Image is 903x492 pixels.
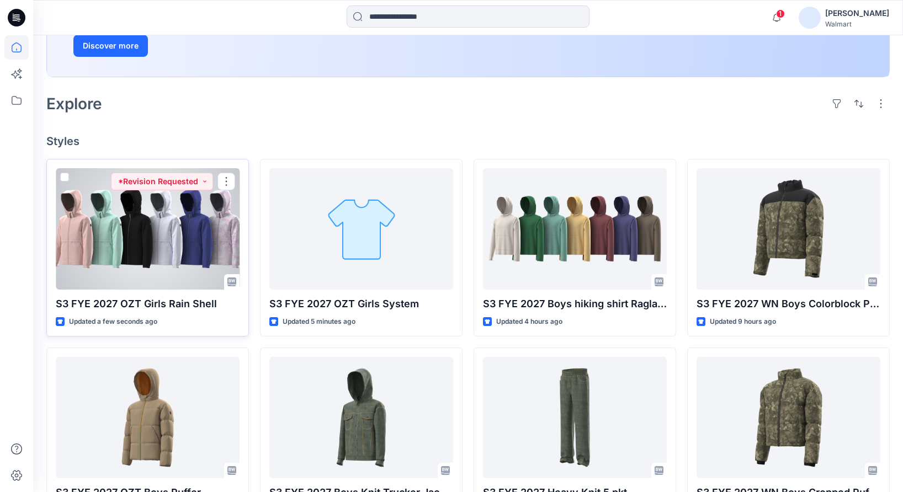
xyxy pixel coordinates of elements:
p: S3 FYE 2027 Boys hiking shirt Raglan Slv [483,296,667,312]
a: S3 FYE 2027 WN Boys Colorblock Puffer [697,168,880,290]
a: S3 FYE 2027 WN Boys Cropped Puffer [697,357,880,478]
span: 1 [776,9,785,18]
a: S3 FYE 2027 OZT Girls Rain Shell [56,168,240,290]
h2: Explore [46,95,102,113]
a: S3 FYE 2027 Boys Knit Trucker Jacket [269,357,453,478]
a: S3 FYE 2027 Boys hiking shirt Raglan Slv [483,168,667,290]
p: Updated 5 minutes ago [283,316,355,328]
div: [PERSON_NAME] [825,7,889,20]
a: S3 FYE 2027 OZT Boys Puffer [56,357,240,478]
p: Updated 9 hours ago [710,316,776,328]
a: Discover more [73,35,322,57]
p: S3 FYE 2027 OZT Girls Rain Shell [56,296,240,312]
h4: Styles [46,135,890,148]
p: Updated a few seconds ago [69,316,157,328]
button: Discover more [73,35,148,57]
a: S3 FYE 2027 Heavy Knit 5 pkt [483,357,667,478]
a: S3 FYE 2027 OZT Girls System [269,168,453,290]
p: Updated 4 hours ago [496,316,562,328]
p: S3 FYE 2027 WN Boys Colorblock Puffer [697,296,880,312]
p: S3 FYE 2027 OZT Girls System [269,296,453,312]
img: avatar [799,7,821,29]
div: Walmart [825,20,889,28]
